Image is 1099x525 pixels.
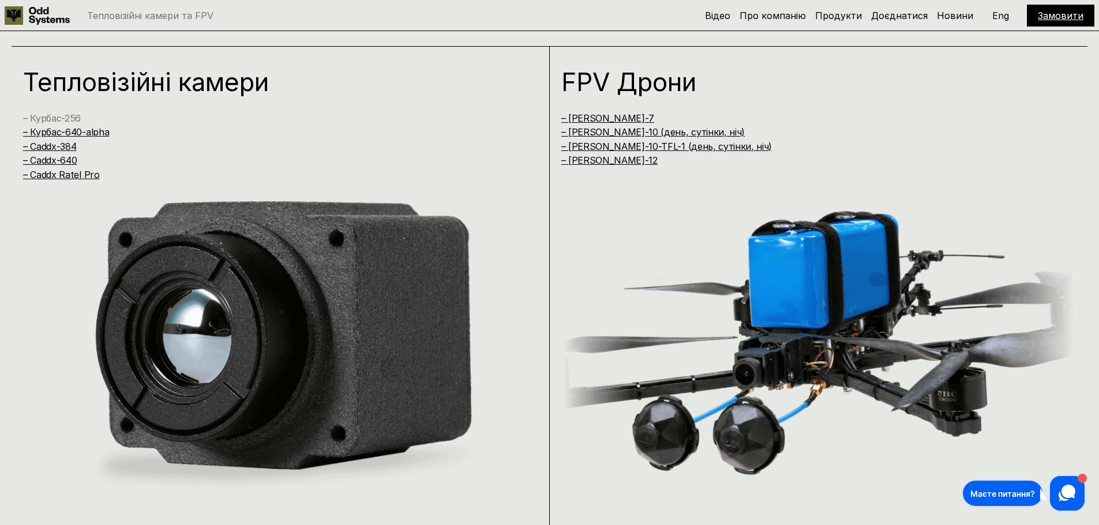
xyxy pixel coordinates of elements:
a: Про компанію [740,10,806,21]
a: Новини [937,10,973,21]
p: Тепловізійні камери та FPV [87,11,213,20]
a: Доєднатися [871,10,928,21]
iframe: HelpCrunch [960,473,1087,513]
a: – [PERSON_NAME]-10 (день, сутінки, ніч) [561,126,745,138]
a: – Caddx-384 [23,141,76,152]
a: – [PERSON_NAME]-7 [561,112,655,124]
a: – [PERSON_NAME]-10-TFL-1 (день, сутінки, ніч) [561,141,772,152]
a: – Caddx Ratel Pro [23,169,100,180]
a: Відео [705,10,730,21]
p: Eng [992,11,1009,20]
a: – Курбас-640-alpha [23,126,109,138]
a: – Caddx-640 [23,154,77,166]
a: Продукти [815,10,862,21]
a: – [PERSON_NAME]-12 [561,154,658,166]
h1: Тепловізійні камери [23,69,507,95]
a: – Курбас-256 [23,112,81,124]
a: Замовити [1038,10,1083,21]
h1: FPV Дрони [561,69,1045,95]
